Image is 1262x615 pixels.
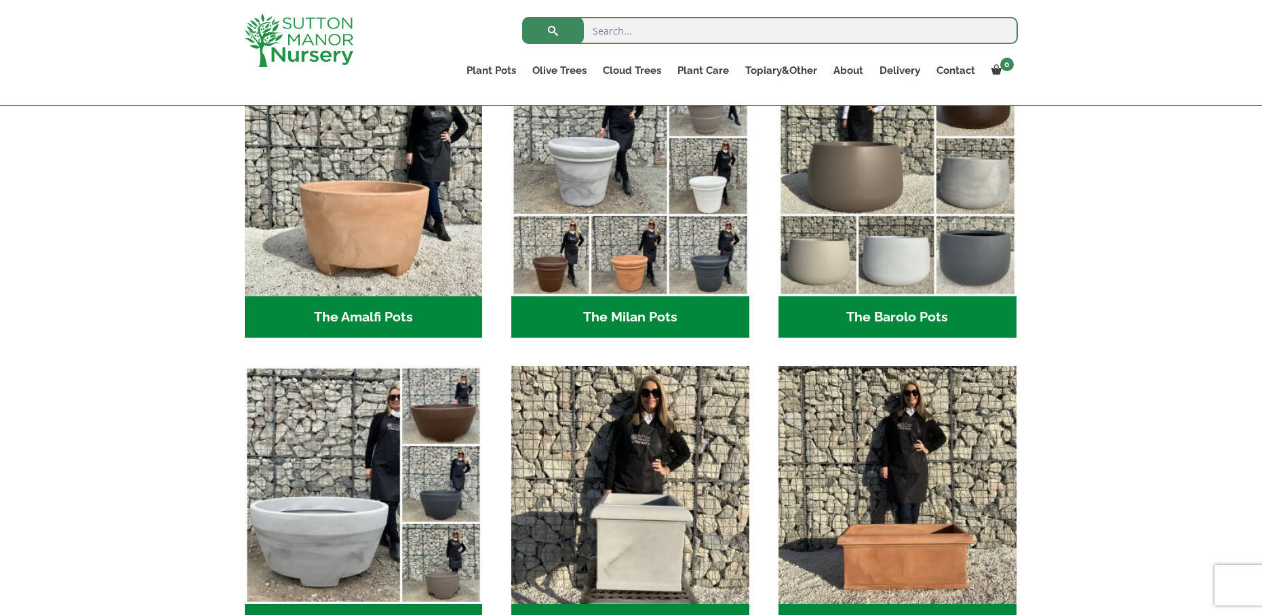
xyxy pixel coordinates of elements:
[458,61,524,80] a: Plant Pots
[871,61,928,80] a: Delivery
[1000,58,1014,71] span: 0
[511,366,749,604] img: The Como Cube Pots 45 (All Colours)
[983,61,1018,80] a: 0
[245,14,353,67] img: logo
[522,17,1018,44] input: Search...
[778,58,1017,338] a: Visit product category The Barolo Pots
[778,296,1017,338] h2: The Barolo Pots
[511,58,749,338] a: Visit product category The Milan Pots
[245,296,483,338] h2: The Amalfi Pots
[778,366,1017,604] img: The Como Rectangle 90 (Colours)
[669,61,737,80] a: Plant Care
[928,61,983,80] a: Contact
[245,58,483,338] a: Visit product category The Amalfi Pots
[511,58,749,296] img: The Milan Pots
[245,366,483,604] img: The Capri Pots
[595,61,669,80] a: Cloud Trees
[511,296,749,338] h2: The Milan Pots
[825,61,871,80] a: About
[524,61,595,80] a: Olive Trees
[245,58,483,296] img: The Amalfi Pots
[737,61,825,80] a: Topiary&Other
[778,58,1017,296] img: The Barolo Pots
